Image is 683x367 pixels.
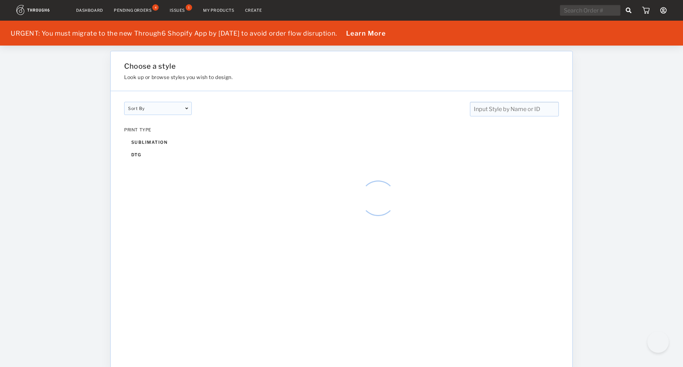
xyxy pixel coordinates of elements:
h1: Choose a style [124,62,486,70]
div: URGENT: You must migrate to the new Through6 Shopify App by [DATE] to avoid order flow disruption. [11,30,337,37]
img: icon_cart.dab5cea1.svg [642,7,650,14]
div: sublimation [124,136,192,148]
a: Learn More [346,30,386,37]
input: Input Style by Name or ID [470,102,559,116]
a: My Products [203,8,234,13]
div: dtg [124,148,192,161]
div: 1 [186,4,192,11]
a: Pending Orders4 [114,7,159,14]
div: Pending Orders [114,8,152,13]
h3: Look up or browse styles you wish to design. [124,74,486,80]
input: Search Order # [560,5,620,16]
a: Dashboard [76,8,103,13]
div: Issues [170,8,185,13]
div: 4 [152,4,159,11]
a: Create [245,8,262,13]
iframe: Toggle Customer Support [647,331,669,353]
div: Sort By [124,102,192,115]
img: logo.1c10ca64.svg [16,5,65,15]
div: PRINT TYPE [124,127,192,132]
a: Issues1 [170,7,192,14]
